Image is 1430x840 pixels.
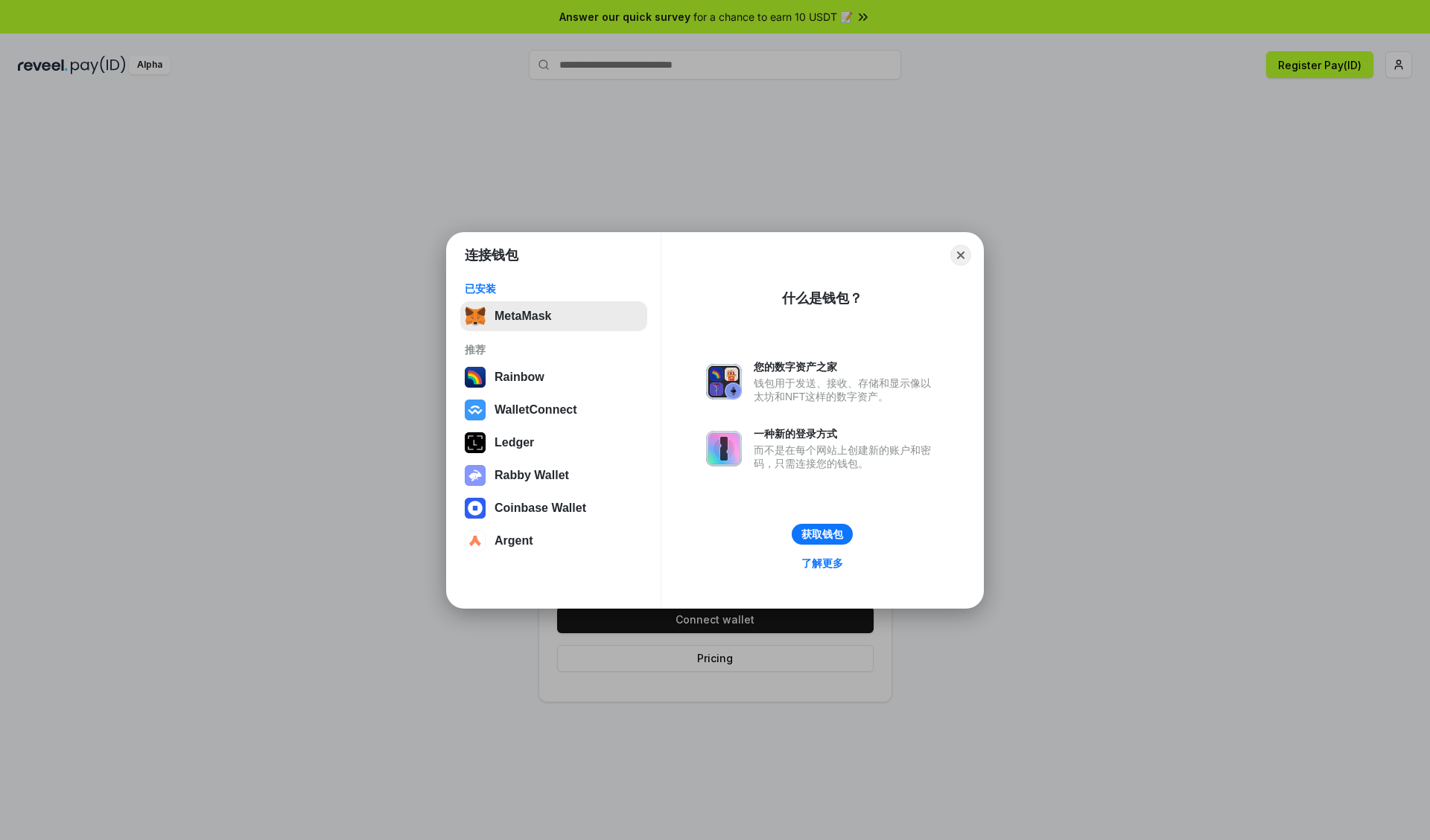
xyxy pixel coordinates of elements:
[465,530,486,551] img: svg+xml,%3Csvg%20width%3D%2228%22%20height%3D%2228%22%20viewBox%3D%220%200%2028%2028%22%20fill%3D...
[465,400,486,420] img: svg+xml,%3Csvg%20width%3D%2228%22%20height%3D%2228%22%20viewBox%3D%220%200%2028%2028%22%20fill%3D...
[950,245,971,266] button: Close
[495,534,533,548] div: Argent
[782,289,862,307] div: 什么是钱包？
[465,343,643,356] div: 推荐
[460,395,647,425] button: WalletConnect
[801,557,843,570] div: 了解更多
[754,443,938,470] div: 而不是在每个网站上创建新的账户和密码，只需连接您的钱包。
[495,436,534,449] div: Ledger
[465,367,486,388] img: svg+xml,%3Csvg%20width%3D%22120%22%20height%3D%22120%22%20viewBox%3D%220%200%20120%20120%22%20fil...
[495,501,586,515] div: Coinbase Wallet
[465,282,643,295] div: 已安装
[706,364,742,400] img: svg+xml,%3Csvg%20xmlns%3D%22http%3A%2F%2Fwww.w3.org%2F2000%2Fsvg%22%20fill%3D%22none%22%20viewBox...
[801,528,843,541] div: 获取钱包
[460,493,647,523] button: Coinbase Wallet
[465,306,486,327] img: svg+xml,%3Csvg%20fill%3D%22none%22%20height%3D%2233%22%20viewBox%3D%220%200%2035%2033%22%20width%...
[495,469,569,482] div: Rabby Wallet
[792,554,852,573] a: 了解更多
[495,371,544,384] div: Rainbow
[706,431,742,467] img: svg+xml,%3Csvg%20xmlns%3D%22http%3A%2F%2Fwww.w3.org%2F2000%2Fsvg%22%20fill%3D%22none%22%20viewBox...
[792,524,853,545] button: 获取钱包
[495,403,577,417] div: WalletConnect
[460,428,647,458] button: Ledger
[754,360,938,373] div: 您的数字资产之家
[754,427,938,440] div: 一种新的登录方式
[465,465,486,486] img: svg+xml,%3Csvg%20xmlns%3D%22http%3A%2F%2Fwww.w3.org%2F2000%2Fsvg%22%20fill%3D%22none%22%20viewBox...
[460,461,647,490] button: Rabby Wallet
[465,498,486,519] img: svg+xml,%3Csvg%20width%3D%2228%22%20height%3D%2228%22%20viewBox%3D%220%200%2028%2028%22%20fill%3D...
[465,432,486,453] img: svg+xml,%3Csvg%20xmlns%3D%22http%3A%2F%2Fwww.w3.org%2F2000%2Fsvg%22%20width%3D%2228%22%20height%3...
[754,376,938,403] div: 钱包用于发送、接收、存储和显示像以太坊和NFT这样的数字资产。
[465,246,518,264] h1: 连接钱包
[460,301,647,331] button: MetaMask
[460,362,647,392] button: Rainbow
[460,526,647,556] button: Argent
[495,310,551,323] div: MetaMask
